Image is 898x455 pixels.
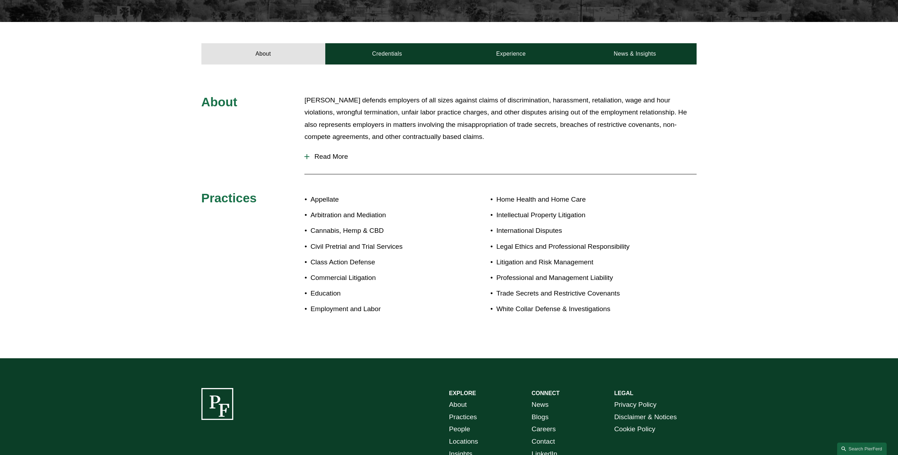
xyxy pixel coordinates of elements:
span: Practices [201,191,257,205]
p: Cannabis, Hemp & CBD [310,225,449,237]
p: [PERSON_NAME] defends employers of all sizes against claims of discrimination, harassment, retali... [304,94,697,143]
p: Education [310,287,449,300]
a: News & Insights [573,43,697,64]
p: Class Action Defense [310,256,449,269]
p: Legal Ethics and Professional Responsibility [496,241,656,253]
a: Credentials [325,43,449,64]
strong: CONNECT [532,390,560,396]
p: Home Health and Home Care [496,193,656,206]
a: News [532,399,549,411]
a: Practices [449,411,477,423]
a: Blogs [532,411,549,423]
strong: LEGAL [614,390,633,396]
button: Read More [304,147,697,166]
a: Contact [532,436,555,448]
p: Commercial Litigation [310,272,449,284]
a: Locations [449,436,478,448]
p: Arbitration and Mediation [310,209,449,221]
p: Employment and Labor [310,303,449,315]
p: Litigation and Risk Management [496,256,656,269]
p: Appellate [310,193,449,206]
p: White Collar Defense & Investigations [496,303,656,315]
p: Civil Pretrial and Trial Services [310,241,449,253]
strong: EXPLORE [449,390,476,396]
a: Search this site [837,443,887,455]
p: Trade Secrets and Restrictive Covenants [496,287,656,300]
a: About [449,399,467,411]
a: Cookie Policy [614,423,655,436]
a: Disclaimer & Notices [614,411,677,423]
span: About [201,95,238,109]
a: About [201,43,325,64]
span: Read More [309,153,697,161]
a: Experience [449,43,573,64]
p: International Disputes [496,225,656,237]
a: Careers [532,423,556,436]
p: Professional and Management Liability [496,272,656,284]
a: Privacy Policy [614,399,656,411]
p: Intellectual Property Litigation [496,209,656,221]
a: People [449,423,470,436]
